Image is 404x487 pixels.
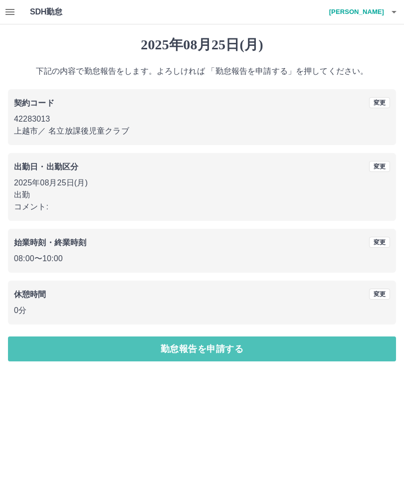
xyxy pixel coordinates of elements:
[14,99,54,107] b: 契約コード
[14,162,78,171] b: 出勤日・出勤区分
[14,189,390,201] p: 出勤
[14,253,390,265] p: 08:00 〜 10:00
[369,289,390,300] button: 変更
[14,177,390,189] p: 2025年08月25日(月)
[8,65,396,77] p: 下記の内容で勤怠報告をします。よろしければ 「勤怠報告を申請する」を押してください。
[14,201,390,213] p: コメント:
[369,237,390,248] button: 変更
[14,290,46,299] b: 休憩時間
[14,305,390,317] p: 0分
[14,113,390,125] p: 42283013
[8,336,396,361] button: 勤怠報告を申請する
[369,97,390,108] button: 変更
[14,125,390,137] p: 上越市 ／ 名立放課後児童クラブ
[14,238,86,247] b: 始業時刻・終業時刻
[369,161,390,172] button: 変更
[8,36,396,53] h1: 2025年08月25日(月)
